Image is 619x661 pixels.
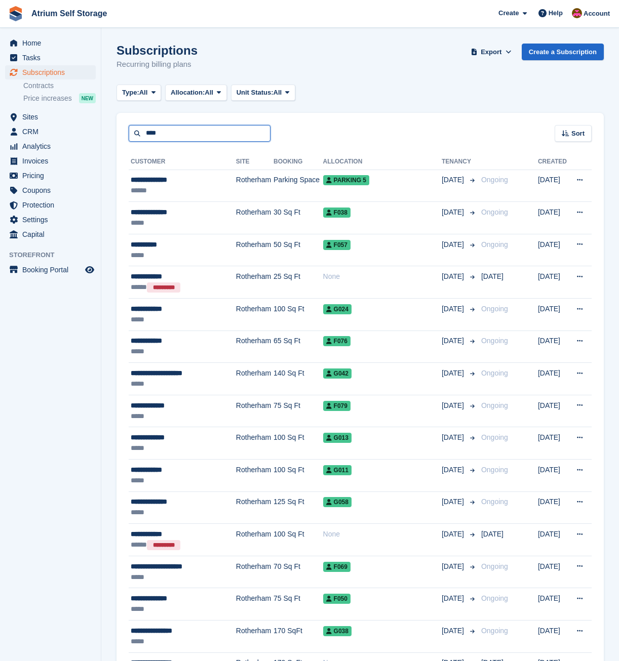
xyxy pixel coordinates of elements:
td: [DATE] [538,427,569,460]
td: Rotherham [236,234,274,266]
td: [DATE] [538,524,569,556]
span: Booking Portal [22,263,83,277]
span: G042 [323,368,352,379]
span: F050 [323,594,351,604]
span: [DATE] [442,368,466,379]
span: Create [498,8,519,18]
td: [DATE] [538,234,569,266]
td: Rotherham [236,363,274,395]
a: menu [5,169,96,183]
span: [DATE] [442,336,466,346]
div: None [323,529,442,540]
td: [DATE] [538,621,569,653]
span: [DATE] [442,400,466,411]
td: 100 Sq Ft [274,460,323,492]
td: 100 Sq Ft [274,299,323,331]
td: 100 Sq Ft [274,427,323,460]
span: G058 [323,497,352,507]
img: Mark Rhodes [572,8,582,18]
th: Tenancy [442,154,477,170]
span: F057 [323,240,351,250]
td: 75 Sq Ft [274,395,323,427]
span: Ongoing [481,208,508,216]
th: Customer [129,154,236,170]
span: F038 [323,208,351,218]
span: Home [22,36,83,50]
p: Recurring billing plans [117,59,198,70]
span: Settings [22,213,83,227]
th: Booking [274,154,323,170]
span: Account [584,9,610,19]
td: 75 Sq Ft [274,588,323,621]
button: Export [469,44,514,60]
span: Subscriptions [22,65,83,79]
span: Type: [122,88,139,98]
td: [DATE] [538,588,569,621]
span: Ongoing [481,594,508,602]
span: Ongoing [481,466,508,474]
span: Tasks [22,51,83,65]
button: Type: All [117,85,161,101]
span: [DATE] [442,239,466,250]
span: [DATE] [442,175,466,185]
th: Allocation [323,154,442,170]
span: Ongoing [481,337,508,345]
div: None [323,271,442,282]
a: menu [5,263,96,277]
td: [DATE] [538,491,569,524]
span: All [139,88,148,98]
span: Ongoing [481,176,508,184]
td: Rotherham [236,588,274,621]
span: Pricing [22,169,83,183]
span: G011 [323,465,352,475]
td: 50 Sq Ft [274,234,323,266]
a: menu [5,213,96,227]
span: [DATE] [442,561,466,572]
th: Site [236,154,274,170]
a: menu [5,125,96,139]
span: F079 [323,401,351,411]
a: menu [5,198,96,212]
td: [DATE] [538,202,569,234]
td: 30 Sq Ft [274,202,323,234]
span: [DATE] [442,465,466,475]
span: Ongoing [481,369,508,377]
a: Price increases NEW [23,93,96,104]
th: Created [538,154,569,170]
h1: Subscriptions [117,44,198,57]
td: Rotherham [236,299,274,331]
span: Export [481,47,501,57]
td: [DATE] [538,266,569,299]
span: Ongoing [481,240,508,249]
span: Sort [571,129,585,139]
td: Rotherham [236,621,274,653]
td: [DATE] [538,363,569,395]
a: menu [5,51,96,65]
td: Rotherham [236,170,274,202]
span: [DATE] [442,304,466,314]
a: menu [5,110,96,124]
a: Preview store [84,264,96,276]
span: G038 [323,626,352,636]
span: Capital [22,227,83,241]
td: [DATE] [538,299,569,331]
span: Storefront [9,250,101,260]
td: Rotherham [236,330,274,363]
td: [DATE] [538,460,569,492]
td: 140 Sq Ft [274,363,323,395]
span: [DATE] [442,626,466,636]
span: All [274,88,282,98]
span: Parking 5 [323,175,369,185]
span: Invoices [22,154,83,168]
span: F076 [323,336,351,346]
span: [DATE] [442,432,466,443]
td: 70 Sq Ft [274,556,323,588]
td: 100 Sq Ft [274,524,323,556]
span: Coupons [22,183,83,197]
td: [DATE] [538,556,569,588]
span: Analytics [22,139,83,153]
span: Ongoing [481,562,508,570]
span: [DATE] [442,497,466,507]
span: [DATE] [442,593,466,604]
a: menu [5,227,96,241]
